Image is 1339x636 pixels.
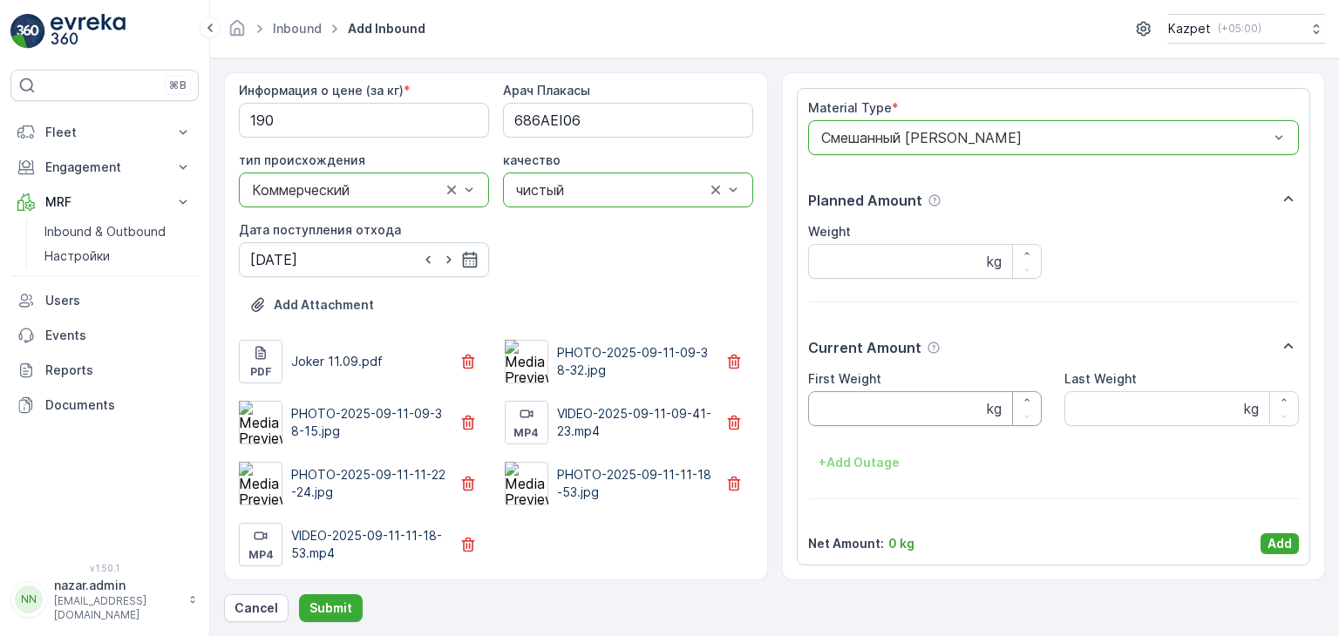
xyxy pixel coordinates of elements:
img: Media Preview [505,462,548,505]
p: Kazpet [1168,20,1211,37]
p: pdf [250,365,272,379]
p: Engagement [45,159,164,176]
p: PHOTO-2025-09-11-09-38-15.jpg [291,405,449,440]
a: Users [10,283,199,318]
p: Documents [45,396,192,414]
button: NNnazar.admin[EMAIL_ADDRESS][DOMAIN_NAME] [10,577,199,622]
div: Help Tooltip Icon [928,193,941,207]
button: Fleet [10,115,199,150]
p: Current Amount [808,337,921,358]
button: Submit [299,594,363,622]
p: Настройки [44,247,110,265]
button: Engagement [10,150,199,185]
label: качество [503,152,561,167]
p: VIDEO-2025-09-11-09-41-23.mp4 [557,405,715,440]
a: Inbound [273,21,322,36]
p: ⌘B [169,78,187,92]
label: Last Weight [1064,371,1137,386]
a: Homepage [228,25,247,40]
button: +Add Outage [808,449,910,477]
a: Documents [10,388,199,423]
img: logo [10,14,45,49]
p: Add [1268,535,1292,552]
a: Reports [10,353,199,388]
div: NN [15,585,43,613]
p: kg [987,251,1002,272]
p: nazar.admin [54,577,180,594]
button: Upload File [239,291,384,319]
a: Events [10,318,199,353]
img: logo_light-DOdMpM7g.png [51,14,126,49]
p: PHOTO-2025-09-11-11-18-53.jpg [557,466,715,501]
span: Add Inbound [344,20,429,37]
label: Арач Плакасы [503,83,590,98]
p: VIDEO-2025-09-11-11-18-53.mp4 [291,527,449,562]
p: Inbound & Outbound [44,223,166,240]
button: Kazpet(+05:00) [1168,14,1325,44]
p: kg [987,398,1002,419]
p: [EMAIL_ADDRESS][DOMAIN_NAME] [54,594,180,622]
button: MRF [10,185,199,220]
p: Reports [45,362,192,379]
button: Add [1261,533,1299,554]
p: kg [1244,398,1259,419]
p: 0 kg [888,535,914,552]
p: Fleet [45,124,164,141]
input: dd/mm/yyyy [239,242,489,277]
a: Inbound & Outbound [37,220,199,244]
label: Material Type [808,100,892,115]
p: MRF [45,193,164,211]
label: Weight [808,224,851,239]
p: Add Attachment [274,296,374,314]
p: Planned Amount [808,190,922,211]
p: Net Amount : [808,535,884,552]
p: mp4 [513,426,539,440]
img: Media Preview [239,401,282,444]
p: Joker 11.09.pdf [291,353,383,370]
p: Cancel [234,599,278,617]
p: ( +05:00 ) [1218,22,1261,36]
p: Events [45,327,192,344]
p: Submit [309,599,352,617]
p: Users [45,292,192,309]
div: Help Tooltip Icon [927,341,941,355]
label: First Weight [808,371,881,386]
img: Media Preview [239,462,282,505]
p: PHOTO-2025-09-11-11-22-24.jpg [291,466,449,501]
span: v 1.50.1 [10,563,199,573]
p: mp4 [248,548,274,562]
label: Информация о цене (за кг) [239,83,404,98]
img: Media Preview [505,340,548,383]
p: + Add Outage [819,454,900,471]
a: Настройки [37,244,199,268]
p: PHOTO-2025-09-11-09-38-32.jpg [557,344,715,379]
label: тип происхождения [239,152,365,167]
label: Дата поступления отхода [239,222,401,237]
button: Cancel [224,594,289,622]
